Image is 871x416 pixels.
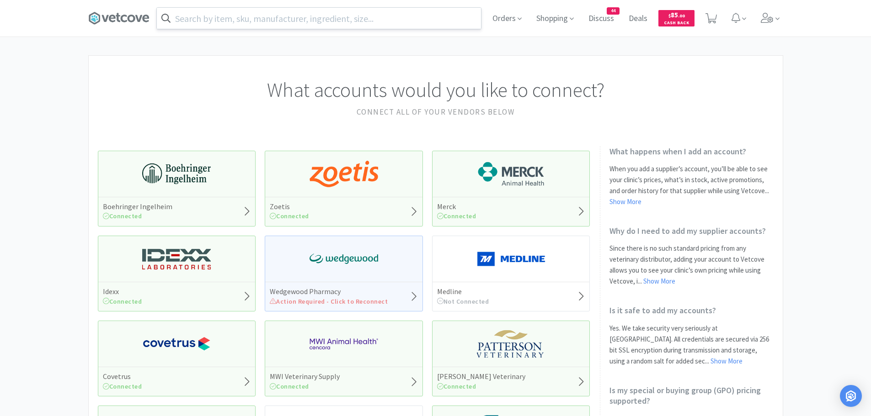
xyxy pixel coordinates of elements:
[840,385,862,407] div: Open Intercom Messenger
[103,382,142,390] span: Connected
[585,15,618,23] a: Discuss44
[678,13,685,19] span: . 00
[103,287,142,296] h5: Idexx
[103,297,142,305] span: Connected
[437,372,525,381] h5: [PERSON_NAME] Veterinary
[609,226,774,236] h2: Why do I need to add my supplier accounts?
[609,385,774,406] h2: Is my special or buying group (GPO) pricing supported?
[98,106,774,118] h2: Connect all of your vendors below
[437,382,476,390] span: Connected
[437,212,476,220] span: Connected
[609,146,774,157] h2: What happens when I add an account?
[711,357,743,365] a: Show More
[625,15,651,23] a: Deals
[609,243,774,287] p: Since there is no such standard pricing from any veterinary distributor, adding your account to V...
[658,6,695,31] a: $85.00Cash Back
[477,245,545,273] img: a646391c64b94eb2892348a965bf03f3_134.png
[142,160,211,188] img: 730db3968b864e76bcafd0174db25112_22.png
[310,245,378,273] img: e40baf8987b14801afb1611fffac9ca4_8.png
[437,297,489,305] span: Not Connected
[103,212,142,220] span: Connected
[477,160,545,188] img: 6d7abf38e3b8462597f4a2f88dede81e_176.png
[477,330,545,358] img: f5e969b455434c6296c6d81ef179fa71_3.png
[437,202,476,211] h5: Merck
[270,372,340,381] h5: MWI Veterinary Supply
[609,323,774,367] p: Yes. We take security very seriously at [GEOGRAPHIC_DATA]. All credentials are secured via 256 bi...
[142,330,211,358] img: 77fca1acd8b6420a9015268ca798ef17_1.png
[643,277,675,285] a: Show More
[310,160,378,188] img: a673e5ab4e5e497494167fe422e9a3ab.png
[103,202,172,211] h5: Boehringer Ingelheim
[270,202,309,211] h5: Zoetis
[609,163,774,207] p: When you add a supplier’s account, you’ll be able to see your clinic’s prices, what’s in stock, a...
[142,245,211,273] img: 13250b0087d44d67bb1668360c5632f9_13.png
[668,13,671,19] span: $
[437,287,489,296] h5: Medline
[310,330,378,358] img: f6b2451649754179b5b4e0c70c3f7cb0_2.png
[609,305,774,316] h2: Is it safe to add my accounts?
[157,8,481,29] input: Search by item, sku, manufacturer, ingredient, size...
[98,74,774,106] h1: What accounts would you like to connect?
[270,382,309,390] span: Connected
[270,212,309,220] span: Connected
[103,372,142,381] h5: Covetrus
[607,8,619,14] span: 44
[609,197,641,206] a: Show More
[270,287,388,296] h5: Wedgewood Pharmacy
[270,297,388,305] span: Action Required - Click to Reconnect
[664,21,689,26] span: Cash Back
[668,11,685,19] span: 85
